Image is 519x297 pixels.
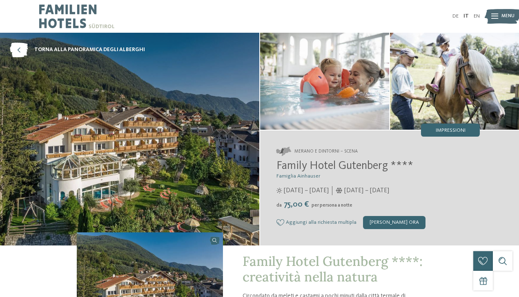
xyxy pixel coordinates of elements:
[286,220,356,225] span: Aggiungi alla richiesta multipla
[390,33,519,130] img: Family Hotel Gutenberg ****
[501,13,515,20] span: Menu
[294,148,358,155] span: Merano e dintorni – Scena
[284,186,329,195] span: [DATE] – [DATE]
[312,203,352,208] span: per persona a notte
[276,188,282,193] i: Orari d'apertura estate
[276,203,282,208] span: da
[336,188,343,193] i: Orari d'apertura inverno
[243,253,423,285] span: Family Hotel Gutenberg ****: creatività nella natura
[436,128,466,133] span: Impressioni
[276,160,413,172] span: Family Hotel Gutenberg ****
[34,46,145,54] span: torna alla panoramica degli alberghi
[363,216,425,229] div: [PERSON_NAME] ora
[344,186,389,195] span: [DATE] – [DATE]
[276,173,320,179] span: Famiglia Ainhauser
[283,200,311,209] span: 75,00 €
[260,33,389,130] img: il family hotel a Scena per amanti della natura dall’estro creativo
[452,13,459,19] a: DE
[10,43,145,57] a: torna alla panoramica degli alberghi
[463,13,469,19] a: IT
[474,13,480,19] a: EN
